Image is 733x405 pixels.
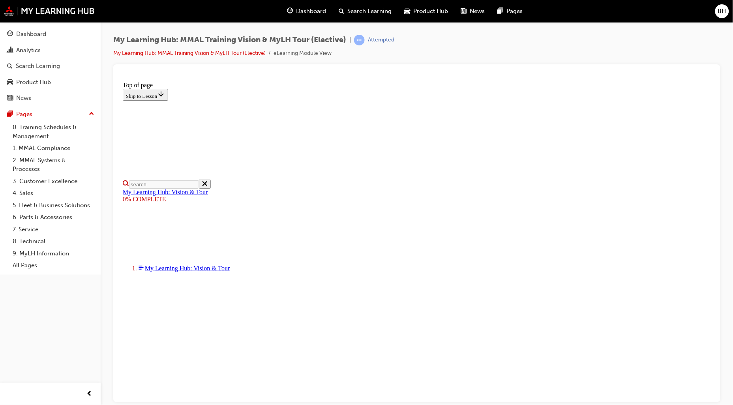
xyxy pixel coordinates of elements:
[455,3,491,19] a: news-iconNews
[7,95,13,102] span: news-icon
[7,79,13,86] span: car-icon
[368,36,394,44] div: Attempted
[3,10,49,22] button: Skip to Lesson
[7,63,13,70] span: search-icon
[491,3,529,19] a: pages-iconPages
[281,3,333,19] a: guage-iconDashboard
[339,6,345,16] span: search-icon
[3,91,97,105] a: News
[296,7,326,16] span: Dashboard
[9,211,97,223] a: 6. Parts & Accessories
[7,47,13,54] span: chart-icon
[9,223,97,236] a: 7. Service
[718,7,726,16] span: BH
[9,175,97,187] a: 3. Customer Excellence
[89,109,94,119] span: up-icon
[9,199,97,212] a: 5. Fleet & Business Solutions
[3,3,591,10] div: Top of page
[3,27,97,41] a: Dashboard
[333,3,398,19] a: search-iconSearch Learning
[3,59,97,73] a: Search Learning
[3,117,591,124] div: 0% COMPLETE
[3,75,97,90] a: Product Hub
[3,43,97,58] a: Analytics
[9,187,97,199] a: 4. Sales
[414,7,448,16] span: Product Hub
[507,7,523,16] span: Pages
[470,7,485,16] span: News
[7,31,13,38] span: guage-icon
[16,110,32,119] div: Pages
[113,36,346,45] span: My Learning Hub: MMAL Training Vision & MyLH Tour (Elective)
[113,50,266,56] a: My Learning Hub: MMAL Training Vision & MyLH Tour (Elective)
[16,94,31,103] div: News
[16,62,60,71] div: Search Learning
[287,6,293,16] span: guage-icon
[3,25,97,107] button: DashboardAnalyticsSearch LearningProduct HubNews
[9,154,97,175] a: 2. MMAL Systems & Processes
[16,78,51,87] div: Product Hub
[3,110,88,117] a: My Learning Hub: Vision & Tour
[9,121,97,142] a: 0. Training Schedules & Management
[3,107,97,122] button: Pages
[16,46,41,55] div: Analytics
[354,35,365,45] span: learningRecordVerb_ATTEMPT-icon
[461,6,467,16] span: news-icon
[7,111,13,118] span: pages-icon
[9,142,97,154] a: 1. MMAL Compliance
[274,49,332,58] li: eLearning Module View
[16,30,46,39] div: Dashboard
[9,247,97,260] a: 9. MyLH Information
[9,259,97,272] a: All Pages
[6,15,45,21] span: Skip to Lesson
[87,389,93,399] span: prev-icon
[715,4,729,18] button: BH
[348,7,392,16] span: Search Learning
[398,3,455,19] a: car-iconProduct Hub
[405,6,411,16] span: car-icon
[498,6,504,16] span: pages-icon
[9,235,97,247] a: 8. Technical
[4,6,95,16] img: mmal
[349,36,351,45] span: |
